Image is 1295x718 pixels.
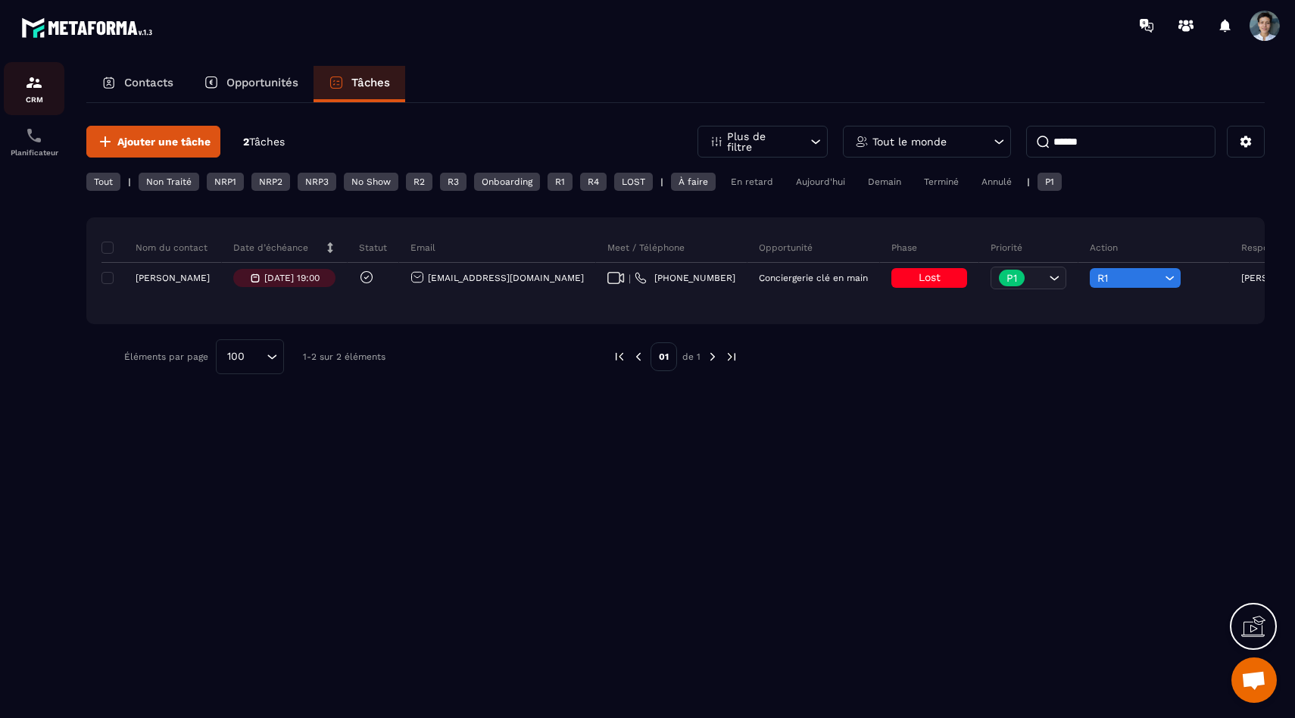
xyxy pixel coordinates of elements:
[25,73,43,92] img: formation
[440,173,467,191] div: R3
[189,66,314,102] a: Opportunités
[613,350,626,364] img: prev
[139,173,199,191] div: Non Traité
[128,176,131,187] p: |
[243,135,285,149] p: 2
[635,272,735,284] a: [PHONE_NUMBER]
[303,351,385,362] p: 1-2 sur 2 éléments
[1231,657,1277,703] div: Ouvrir le chat
[298,173,336,191] div: NRP3
[919,271,941,283] span: Lost
[706,350,719,364] img: next
[1006,273,1017,283] p: P1
[660,176,663,187] p: |
[25,126,43,145] img: scheduler
[991,242,1022,254] p: Priorité
[727,131,794,152] p: Plus de filtre
[124,76,173,89] p: Contacts
[891,242,917,254] p: Phase
[4,95,64,104] p: CRM
[1038,173,1062,191] div: P1
[4,115,64,168] a: schedulerschedulerPlanificateur
[759,242,813,254] p: Opportunité
[314,66,405,102] a: Tâches
[406,173,432,191] div: R2
[136,273,210,283] p: [PERSON_NAME]
[580,173,607,191] div: R4
[105,242,208,254] p: Nom du contact
[651,342,677,371] p: 01
[548,173,573,191] div: R1
[860,173,909,191] div: Demain
[1027,176,1030,187] p: |
[632,350,645,364] img: prev
[671,173,716,191] div: À faire
[1097,272,1161,284] span: R1
[607,242,685,254] p: Meet / Téléphone
[4,148,64,157] p: Planificateur
[629,273,631,284] span: |
[222,348,250,365] span: 100
[916,173,966,191] div: Terminé
[974,173,1019,191] div: Annulé
[474,173,540,191] div: Onboarding
[86,173,120,191] div: Tout
[86,126,220,158] button: Ajouter une tâche
[359,242,387,254] p: Statut
[216,339,284,374] div: Search for option
[124,351,208,362] p: Éléments par page
[21,14,158,42] img: logo
[723,173,781,191] div: En retard
[788,173,853,191] div: Aujourd'hui
[264,273,320,283] p: [DATE] 19:00
[207,173,244,191] div: NRP1
[249,136,285,148] span: Tâches
[250,348,263,365] input: Search for option
[759,273,868,283] p: Conciergerie clé en main
[410,242,435,254] p: Email
[1090,242,1118,254] p: Action
[344,173,398,191] div: No Show
[233,242,308,254] p: Date d’échéance
[725,350,738,364] img: next
[117,134,211,149] span: Ajouter une tâche
[682,351,701,363] p: de 1
[872,136,947,147] p: Tout le monde
[614,173,653,191] div: LOST
[351,76,390,89] p: Tâches
[86,66,189,102] a: Contacts
[4,62,64,115] a: formationformationCRM
[251,173,290,191] div: NRP2
[226,76,298,89] p: Opportunités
